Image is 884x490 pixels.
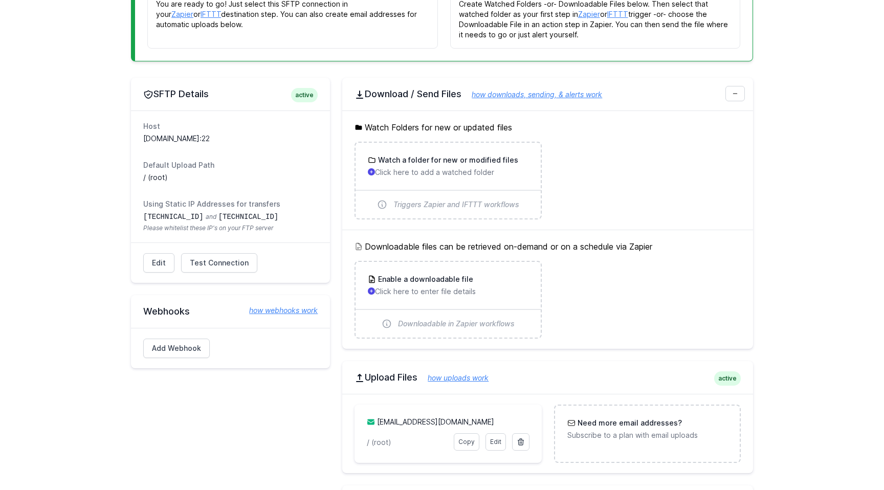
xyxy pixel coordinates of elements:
h2: Download / Send Files [355,88,741,100]
p: Subscribe to a plan with email uploads [567,430,727,440]
span: Please whitelist these IP's on your FTP server [143,224,318,232]
a: IFTTT [201,10,221,18]
dd: / (root) [143,172,318,183]
h2: Upload Files [355,371,741,384]
dd: [DOMAIN_NAME]:22 [143,133,318,144]
a: IFTTT [607,10,628,18]
a: Add Webhook [143,339,210,358]
h5: Watch Folders for new or updated files [355,121,741,133]
a: Test Connection [181,253,257,273]
span: Test Connection [190,258,249,268]
a: Need more email addresses? Subscribe to a plan with email uploads [555,406,740,453]
a: Zapier [578,10,600,18]
a: Enable a downloadable file Click here to enter file details Downloadable in Zapier workflows [356,262,540,338]
dt: Using Static IP Addresses for transfers [143,199,318,209]
a: Edit [485,433,506,451]
span: active [714,371,741,386]
h2: Webhooks [143,305,318,318]
a: Copy [454,433,479,451]
code: [TECHNICAL_ID] [143,213,204,221]
a: how webhooks work [239,305,318,316]
h5: Downloadable files can be retrieved on-demand or on a schedule via Zapier [355,240,741,253]
p: Click here to enter file details [368,286,528,297]
h2: SFTP Details [143,88,318,100]
a: how downloads, sending, & alerts work [461,90,602,99]
span: Triggers Zapier and IFTTT workflows [393,199,519,210]
dt: Host [143,121,318,131]
span: active [291,88,318,102]
code: [TECHNICAL_ID] [218,213,279,221]
p: / (root) [367,437,447,448]
a: Edit [143,253,174,273]
span: Downloadable in Zapier workflows [398,319,515,329]
p: Click here to add a watched folder [368,167,528,177]
h3: Watch a folder for new or modified files [376,155,518,165]
h3: Need more email addresses? [576,418,682,428]
a: [EMAIL_ADDRESS][DOMAIN_NAME] [377,417,494,426]
a: Watch a folder for new or modified files Click here to add a watched folder Triggers Zapier and I... [356,143,540,218]
dt: Default Upload Path [143,160,318,170]
span: and [206,213,216,220]
a: how uploads work [417,373,489,382]
a: Zapier [171,10,193,18]
iframe: Drift Widget Chat Controller [833,439,872,478]
h3: Enable a downloadable file [376,274,473,284]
